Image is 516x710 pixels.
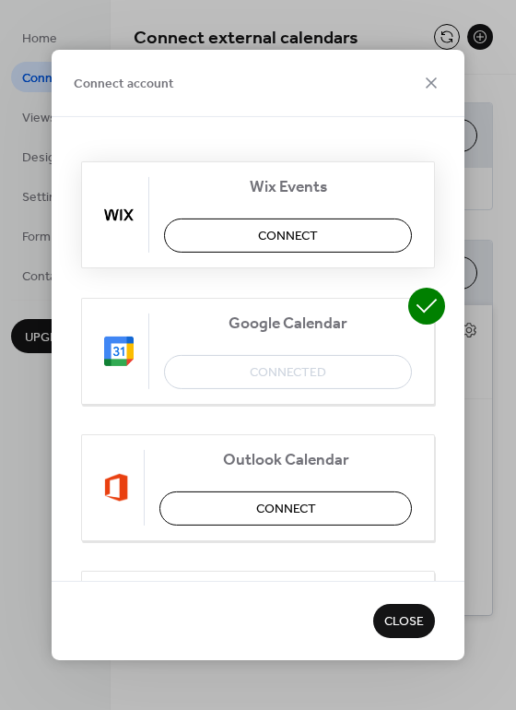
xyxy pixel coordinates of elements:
span: Wix Events [164,178,412,197]
span: Google Calendar [164,314,412,334]
span: Connect [256,500,316,519]
span: Connect account [74,75,174,94]
img: outlook [104,473,129,503]
button: Connect [159,491,412,526]
img: wix [104,200,134,230]
button: Connect [164,219,412,253]
span: Connect [258,227,318,246]
span: Close [384,613,424,633]
span: Outlook Calendar [159,451,412,470]
img: google [104,337,134,366]
button: Close [373,604,435,638]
